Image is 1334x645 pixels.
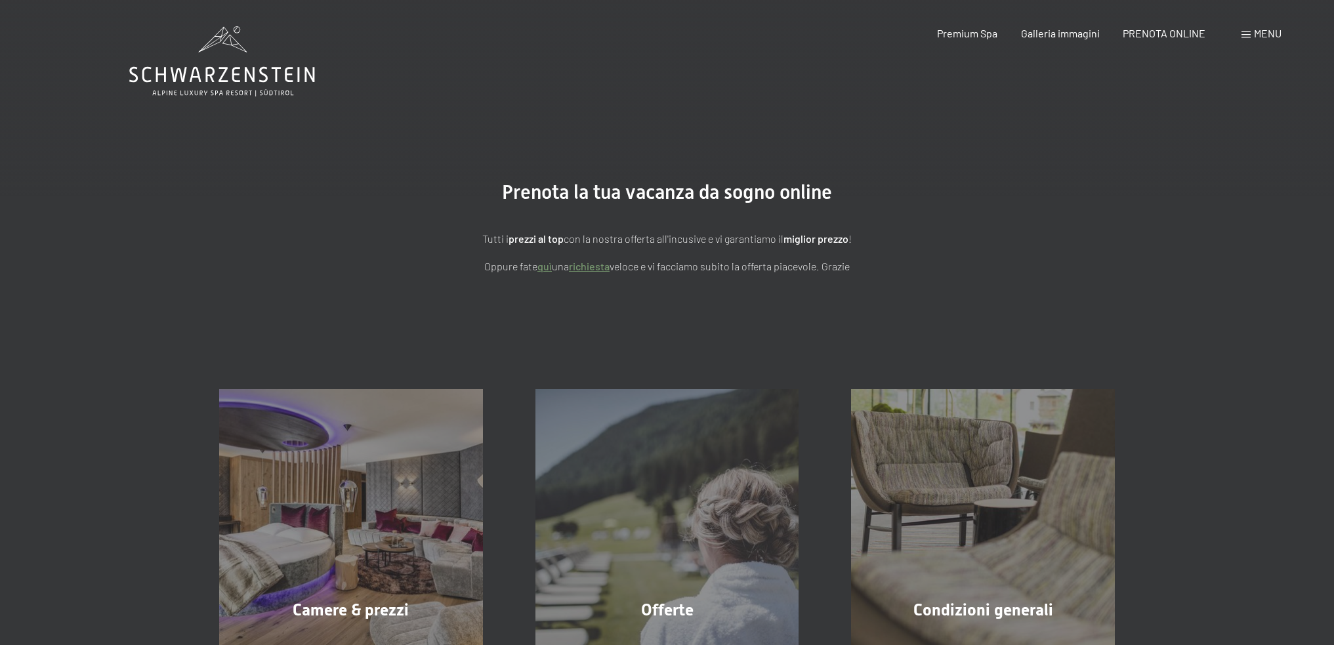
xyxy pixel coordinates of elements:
strong: prezzi al top [509,232,564,245]
span: Camere & prezzi [293,600,409,619]
a: PRENOTA ONLINE [1123,27,1205,39]
a: Premium Spa [937,27,997,39]
span: Menu [1254,27,1282,39]
span: Prenota la tua vacanza da sogno online [502,180,832,203]
a: Galleria immagini [1021,27,1100,39]
a: richiesta [569,260,610,272]
p: Tutti i con la nostra offerta all'incusive e vi garantiamo il ! [339,230,995,247]
a: quì [537,260,552,272]
span: Condizioni generali [913,600,1053,619]
span: Offerte [641,600,694,619]
p: Oppure fate una veloce e vi facciamo subito la offerta piacevole. Grazie [339,258,995,275]
strong: miglior prezzo [783,232,848,245]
